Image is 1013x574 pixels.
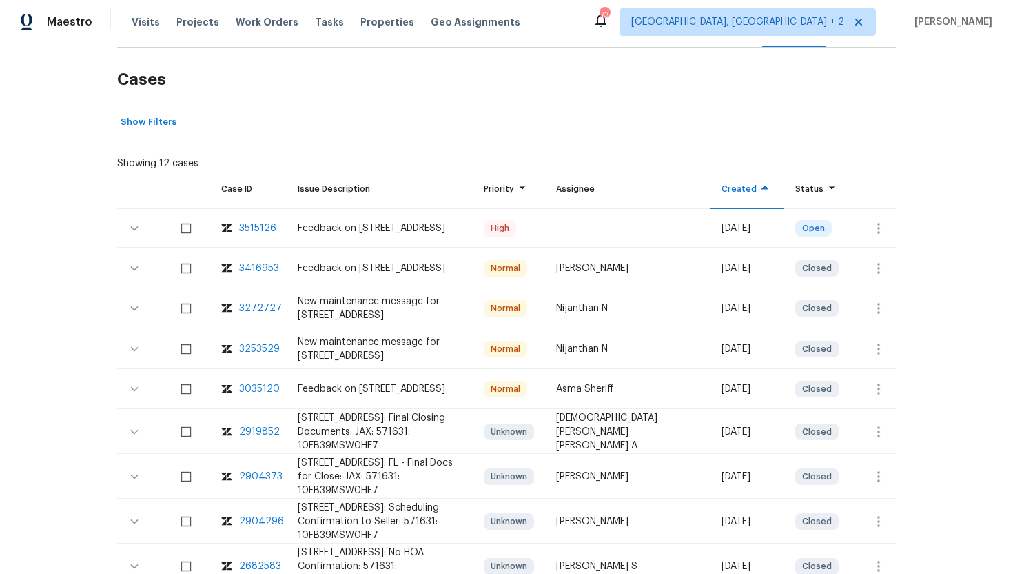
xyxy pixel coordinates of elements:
[298,411,462,453] div: [STREET_ADDRESS]: Final Closing Documents: JAX: 571631: 10FB39MSW0HF7
[722,560,773,573] div: [DATE]
[221,470,276,484] a: zendesk-icon2904373
[485,221,515,235] span: High
[556,382,699,396] div: Asma Sheriff
[909,15,992,29] span: [PERSON_NAME]
[797,425,837,439] span: Closed
[221,560,276,573] a: zendesk-icon2682583
[298,295,462,322] div: New maintenance message for [STREET_ADDRESS]
[485,470,533,484] span: Unknown
[722,470,773,484] div: [DATE]
[556,411,699,453] div: [DEMOGRAPHIC_DATA][PERSON_NAME] [PERSON_NAME] A
[239,261,279,275] div: 3416953
[485,301,526,315] span: Normal
[221,515,276,528] a: zendesk-icon2904296
[221,301,276,315] a: zendesk-icon3272727
[556,342,699,356] div: Nijanthan N
[797,342,837,356] span: Closed
[722,221,773,235] div: [DATE]
[298,501,462,542] div: [STREET_ADDRESS]: Scheduling Confirmation to Seller: 571631: 10FB39MSW0HF7
[797,261,837,275] span: Closed
[722,342,773,356] div: [DATE]
[556,560,699,573] div: [PERSON_NAME] S
[221,261,276,275] a: zendesk-icon3416953
[556,301,699,315] div: Nijanthan N
[298,382,462,396] div: Feedback on [STREET_ADDRESS]
[221,261,232,275] img: zendesk-icon
[315,17,344,27] span: Tasks
[485,560,533,573] span: Unknown
[239,560,281,573] div: 2682583
[221,560,232,573] img: zendesk-icon
[485,382,526,396] span: Normal
[360,15,414,29] span: Properties
[797,382,837,396] span: Closed
[556,515,699,528] div: [PERSON_NAME]
[795,182,840,196] div: Status
[631,15,844,29] span: [GEOGRAPHIC_DATA], [GEOGRAPHIC_DATA] + 2
[797,470,837,484] span: Closed
[221,515,232,528] img: zendesk-icon
[484,182,534,196] div: Priority
[47,15,92,29] span: Maestro
[797,301,837,315] span: Closed
[600,8,609,22] div: 73
[221,425,276,439] a: zendesk-icon2919852
[221,342,276,356] a: zendesk-icon3253529
[556,261,699,275] div: [PERSON_NAME]
[239,515,284,528] div: 2904296
[221,342,232,356] img: zendesk-icon
[221,301,232,315] img: zendesk-icon
[132,15,160,29] span: Visits
[298,335,462,363] div: New maintenance message for [STREET_ADDRESS]
[298,456,462,497] div: [STREET_ADDRESS]: FL - Final Docs for Close: JAX: 571631: 10FB39MSW0HF7
[722,382,773,396] div: [DATE]
[722,261,773,275] div: [DATE]
[239,301,282,315] div: 3272727
[117,48,896,112] h2: Cases
[221,182,276,196] div: Case ID
[239,425,280,439] div: 2919852
[485,261,526,275] span: Normal
[722,301,773,315] div: [DATE]
[485,342,526,356] span: Normal
[556,470,699,484] div: [PERSON_NAME]
[797,560,837,573] span: Closed
[221,470,232,484] img: zendesk-icon
[431,15,520,29] span: Geo Assignments
[221,382,276,396] a: zendesk-icon3035120
[121,115,176,130] span: Show Filters
[221,382,232,396] img: zendesk-icon
[221,221,276,235] a: zendesk-icon3515126
[239,470,283,484] div: 2904373
[221,425,232,439] img: zendesk-icon
[298,182,462,196] div: Issue Description
[117,112,180,133] button: Show Filters
[239,342,280,356] div: 3253529
[298,221,462,235] div: Feedback on [STREET_ADDRESS]
[221,221,232,235] img: zendesk-icon
[117,151,198,170] div: Showing 12 cases
[797,515,837,528] span: Closed
[797,221,830,235] span: Open
[485,515,533,528] span: Unknown
[485,425,533,439] span: Unknown
[722,515,773,528] div: [DATE]
[722,182,773,196] div: Created
[239,221,276,235] div: 3515126
[298,261,462,275] div: Feedback on [STREET_ADDRESS]
[239,382,280,396] div: 3035120
[236,15,298,29] span: Work Orders
[176,15,219,29] span: Projects
[556,182,699,196] div: Assignee
[722,425,773,439] div: [DATE]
